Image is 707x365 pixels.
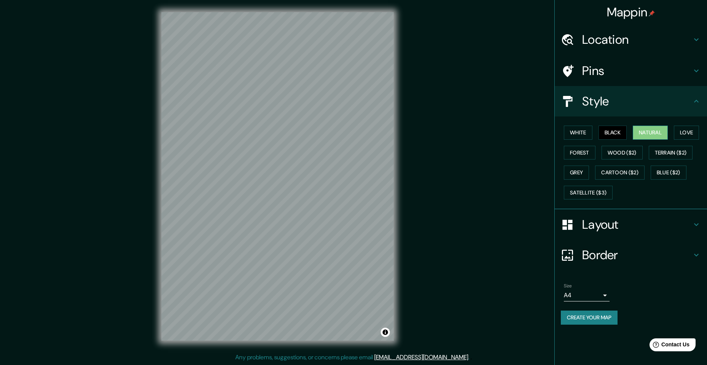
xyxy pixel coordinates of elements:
[561,311,618,325] button: Create your map
[582,247,692,263] h4: Border
[633,126,668,140] button: Natural
[471,353,472,362] div: .
[595,166,645,180] button: Cartoon ($2)
[374,353,468,361] a: [EMAIL_ADDRESS][DOMAIN_NAME]
[555,209,707,240] div: Layout
[651,166,686,180] button: Blue ($2)
[582,217,692,232] h4: Layout
[161,12,394,341] canvas: Map
[674,126,699,140] button: Love
[555,240,707,270] div: Border
[564,146,595,160] button: Forest
[598,126,627,140] button: Black
[555,56,707,86] div: Pins
[555,24,707,55] div: Location
[564,283,572,289] label: Size
[649,146,693,160] button: Terrain ($2)
[564,186,613,200] button: Satellite ($3)
[564,289,610,301] div: A4
[649,10,655,16] img: pin-icon.png
[235,353,469,362] p: Any problems, suggestions, or concerns please email .
[582,32,692,47] h4: Location
[602,146,643,160] button: Wood ($2)
[639,335,699,357] iframe: Help widget launcher
[582,94,692,109] h4: Style
[582,63,692,78] h4: Pins
[381,328,390,337] button: Toggle attribution
[469,353,471,362] div: .
[564,166,589,180] button: Grey
[564,126,592,140] button: White
[555,86,707,116] div: Style
[607,5,655,20] h4: Mappin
